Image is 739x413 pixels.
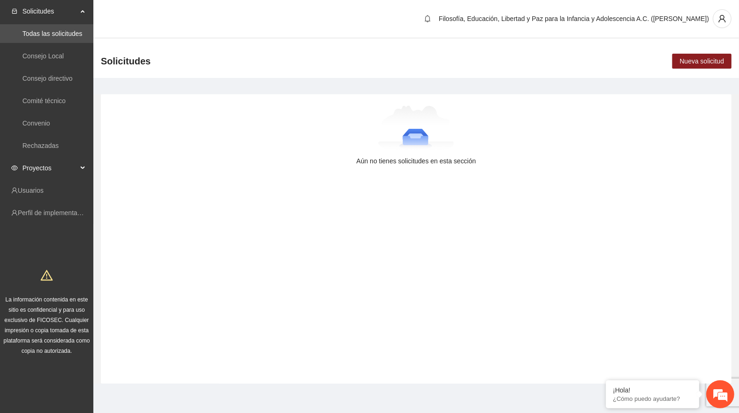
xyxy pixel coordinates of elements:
[11,165,18,171] span: eye
[420,11,435,26] button: bell
[5,255,178,287] textarea: Escriba su mensaje y pulse “Intro”
[22,75,72,82] a: Consejo directivo
[680,56,724,66] span: Nueva solicitud
[11,8,18,14] span: inbox
[101,54,151,69] span: Solicitudes
[713,9,732,28] button: user
[18,187,43,194] a: Usuarios
[613,395,692,402] p: ¿Cómo puedo ayudarte?
[41,269,53,281] span: warning
[153,5,176,27] div: Minimizar ventana de chat en vivo
[22,2,77,21] span: Solicitudes
[672,54,732,69] button: Nueva solicitud
[713,14,731,23] span: user
[4,296,90,354] span: La información contenida en este sitio es confidencial y para uso exclusivo de FICOSEC. Cualquier...
[22,97,66,105] a: Comité técnico
[421,15,435,22] span: bell
[22,30,82,37] a: Todas las solicitudes
[18,209,91,217] a: Perfil de implementadora
[116,156,717,166] div: Aún no tienes solicitudes en esta sección
[378,105,454,152] img: Aún no tienes solicitudes en esta sección
[49,48,157,60] div: Chatee con nosotros ahora
[22,119,50,127] a: Convenio
[613,386,692,394] div: ¡Hola!
[22,142,59,149] a: Rechazadas
[439,15,709,22] span: Filosofía, Educación, Libertad y Paz para la Infancia y Adolescencia A.C. ([PERSON_NAME])
[22,159,77,177] span: Proyectos
[54,125,129,219] span: Estamos en línea.
[22,52,64,60] a: Consejo Local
